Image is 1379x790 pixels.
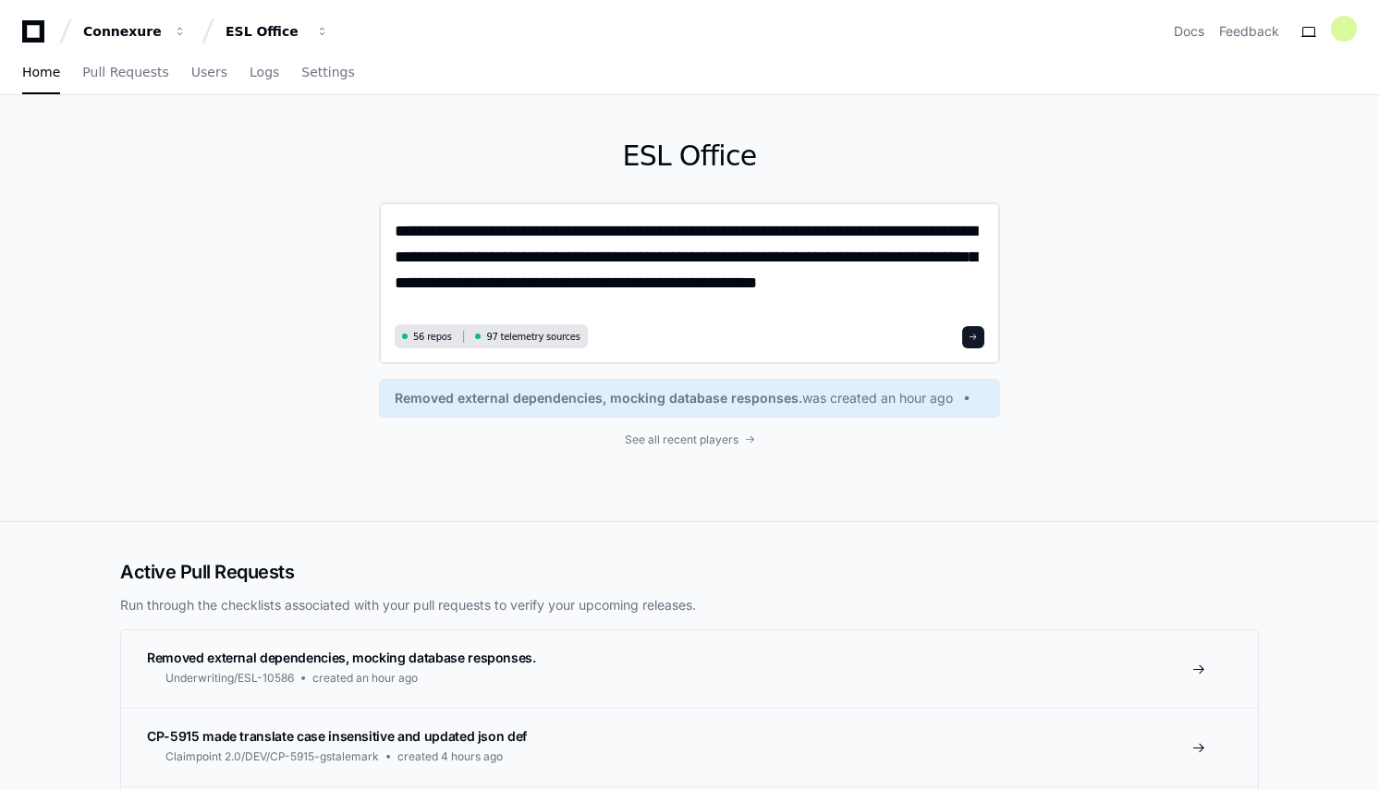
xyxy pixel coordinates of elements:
[301,52,354,94] a: Settings
[1174,22,1204,41] a: Docs
[82,52,168,94] a: Pull Requests
[83,22,163,41] div: Connexure
[165,749,379,764] span: Claimpoint 2.0/DEV/CP-5915-gstalemark
[802,389,953,407] span: was created an hour ago
[250,67,279,78] span: Logs
[82,67,168,78] span: Pull Requests
[147,650,536,665] span: Removed external dependencies, mocking database responses.
[76,15,194,48] button: Connexure
[397,749,503,764] span: created 4 hours ago
[625,432,738,447] span: See all recent players
[226,22,305,41] div: ESL Office
[395,389,984,407] a: Removed external dependencies, mocking database responses.was created an hour ago
[379,432,1000,447] a: See all recent players
[191,67,227,78] span: Users
[147,728,527,744] span: CP-5915 made translate case insensitive and updated json def
[312,671,418,686] span: created an hour ago
[301,67,354,78] span: Settings
[121,630,1258,708] a: Removed external dependencies, mocking database responses.Underwriting/ESL-10586created an hour ago
[218,15,336,48] button: ESL Office
[165,671,294,686] span: Underwriting/ESL-10586
[395,389,802,407] span: Removed external dependencies, mocking database responses.
[1219,22,1279,41] button: Feedback
[120,596,1259,614] p: Run through the checklists associated with your pull requests to verify your upcoming releases.
[22,52,60,94] a: Home
[191,52,227,94] a: Users
[379,140,1000,173] h1: ESL Office
[250,52,279,94] a: Logs
[413,330,452,344] span: 56 repos
[22,67,60,78] span: Home
[121,708,1258,786] a: CP-5915 made translate case insensitive and updated json defClaimpoint 2.0/DEV/CP-5915-gstalemark...
[486,330,580,344] span: 97 telemetry sources
[120,559,1259,585] h2: Active Pull Requests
